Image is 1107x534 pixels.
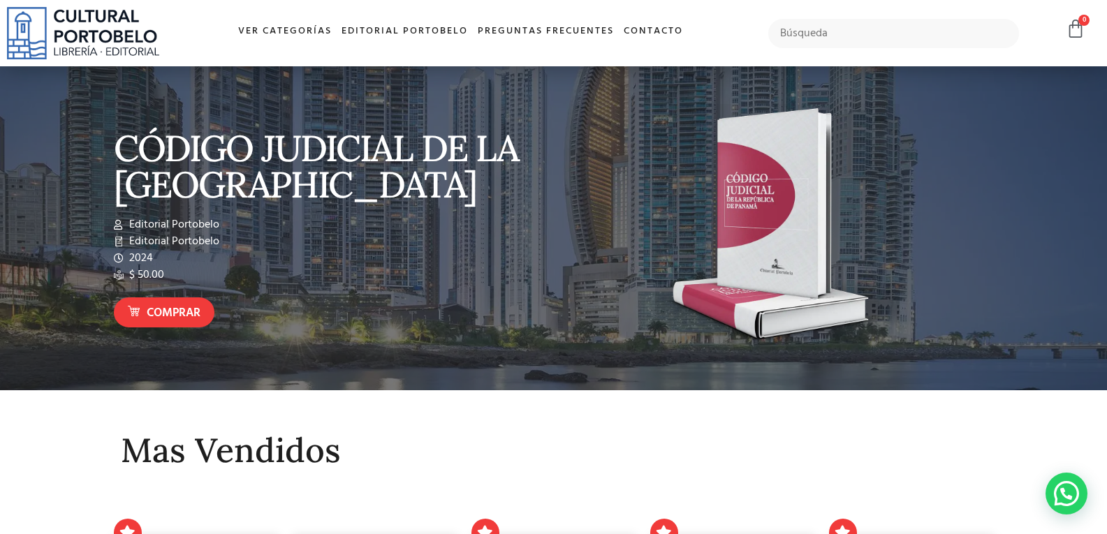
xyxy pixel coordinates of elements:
p: CÓDIGO JUDICIAL DE LA [GEOGRAPHIC_DATA] [114,130,547,202]
a: Preguntas frecuentes [473,17,619,47]
span: 2024 [126,250,153,267]
a: Comprar [114,297,214,327]
span: $ 50.00 [126,267,164,283]
span: Editorial Portobelo [126,233,219,250]
h2: Mas Vendidos [121,432,987,469]
a: 0 [1066,19,1085,39]
a: Ver Categorías [233,17,337,47]
span: 0 [1078,15,1090,26]
span: Comprar [147,304,200,322]
span: Editorial Portobelo [126,216,219,233]
a: Editorial Portobelo [337,17,473,47]
input: Búsqueda [768,19,1019,48]
a: Contacto [619,17,688,47]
